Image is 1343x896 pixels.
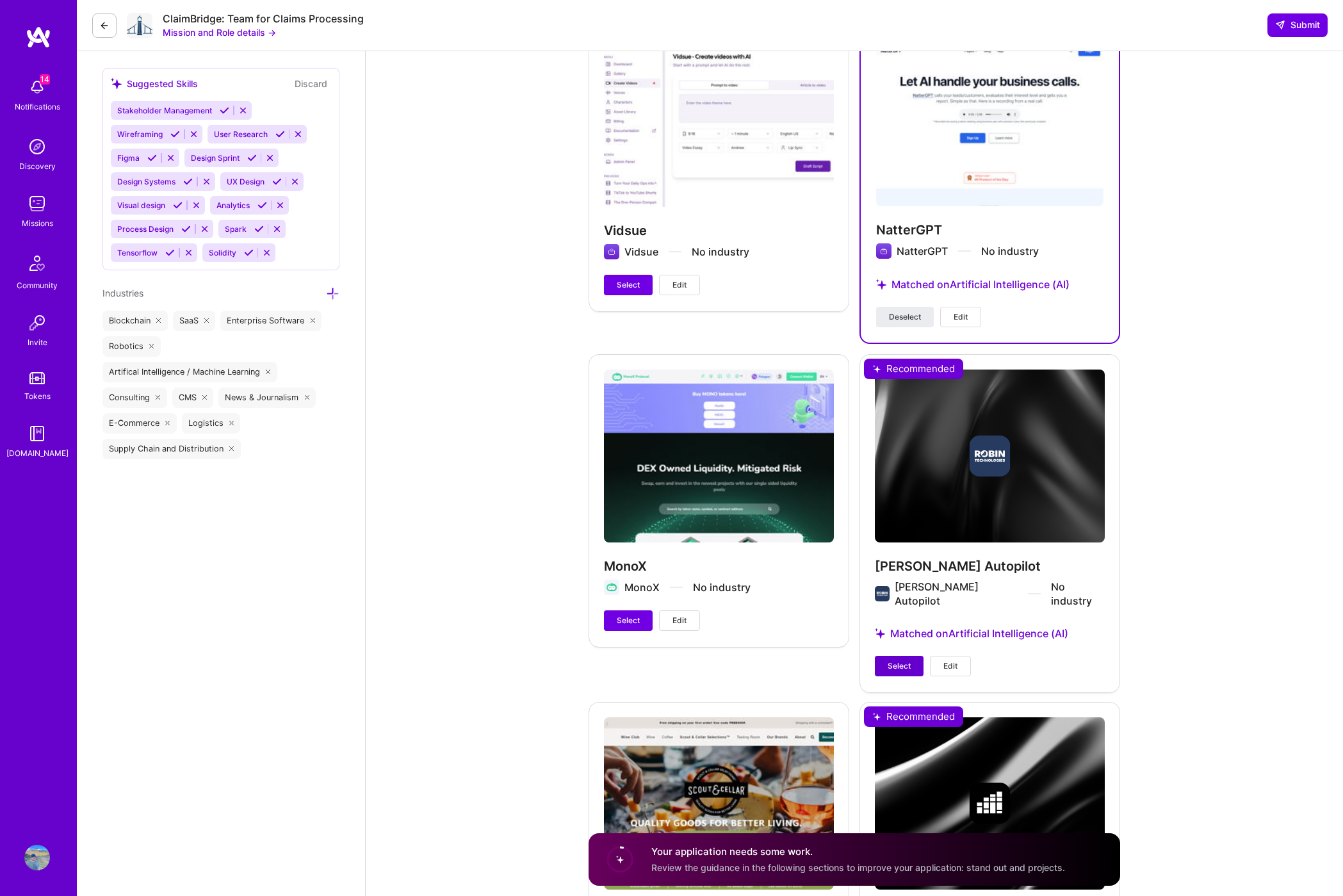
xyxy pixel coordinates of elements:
i: icon Close [310,318,315,323]
i: Reject [189,129,199,139]
i: Reject [275,200,285,210]
span: UX Design [227,177,265,186]
div: [DOMAIN_NAME] [6,446,69,460]
div: Tokens [24,389,51,403]
i: Reject [290,177,300,186]
span: Stakeholder Management [117,106,212,115]
div: News & Journalism [218,387,316,408]
div: Missions [22,216,53,230]
i: Accept [220,106,229,115]
span: Design Sprint [191,153,240,163]
button: Edit [930,656,971,676]
i: icon Close [229,446,234,452]
i: icon Close [165,421,170,426]
i: icon Close [204,318,209,323]
div: CMS [172,387,214,408]
h4: NatterGPT [876,222,1103,238]
i: Accept [147,153,157,163]
button: Select [604,275,653,295]
div: Suggested Skills [111,77,198,90]
i: Reject [166,153,175,163]
button: Select [875,656,924,676]
i: Reject [184,248,193,257]
span: Submit [1275,19,1320,31]
span: Solidity [209,248,236,257]
span: Select [617,279,640,291]
div: Notifications [15,100,60,113]
i: icon SendLight [1275,20,1285,30]
div: Matched on Artificial Intelligence (AI) [876,263,1103,307]
span: Wireframing [117,129,163,139]
i: Reject [191,200,201,210]
img: teamwork [24,191,50,216]
img: tokens [29,372,45,384]
i: Accept [275,129,285,139]
button: Edit [940,307,981,327]
button: Discard [291,76,331,91]
img: Invite [24,310,50,336]
i: Accept [183,177,193,186]
img: Company logo [876,243,891,259]
button: Submit [1267,13,1328,37]
span: Spark [225,224,247,234]
i: icon Close [156,318,161,323]
img: Company Logo [127,13,152,38]
span: Visual design [117,200,165,210]
i: Accept [272,177,282,186]
span: Deselect [889,311,921,323]
span: Select [617,615,640,626]
i: Accept [181,224,191,234]
span: 14 [40,74,50,85]
i: Reject [262,248,272,257]
i: Accept [247,153,257,163]
i: Accept [254,224,264,234]
i: Reject [202,177,211,186]
div: Enterprise Software [220,311,322,331]
span: Analytics [216,200,250,210]
img: Community [22,248,53,279]
span: Design Systems [117,177,175,186]
i: icon StarsPurple [876,279,886,289]
i: Reject [265,153,275,163]
div: Community [17,279,58,292]
button: Select [604,610,653,631]
i: Accept [173,200,183,210]
div: Logistics [182,413,241,434]
i: Reject [200,224,209,234]
div: Artifical Intelligence / Machine Learning [102,362,277,382]
i: Accept [165,248,175,257]
i: Reject [293,129,303,139]
i: icon SuggestedTeams [111,78,122,89]
i: icon Close [266,370,271,375]
div: E-Commerce [102,413,177,434]
div: Blockchain [102,311,168,331]
span: Figma [117,153,140,163]
span: Process Design [117,224,174,234]
img: guide book [24,421,50,446]
i: Accept [170,129,180,139]
button: Edit [659,610,700,631]
i: Reject [272,224,282,234]
i: Reject [238,106,248,115]
i: Accept [244,248,254,257]
span: Edit [954,311,968,323]
div: Invite [28,336,47,349]
div: ClaimBridge: Team for Claims Processing [163,12,364,26]
img: bell [24,74,50,100]
a: User Avatar [21,845,53,870]
button: Deselect [876,307,934,327]
i: icon Close [149,344,154,349]
span: Industries [102,288,143,298]
img: User Avatar [24,845,50,870]
i: icon LeftArrowDark [99,20,110,31]
i: icon Close [229,421,234,426]
span: Edit [672,615,687,626]
div: Supply Chain and Distribution [102,439,241,459]
span: Select [888,660,911,672]
span: Review the guidance in the following sections to improve your application: stand out and projects. [651,862,1065,873]
button: Mission and Role details → [163,26,276,39]
i: Accept [257,200,267,210]
h4: Your application needs some work. [651,845,1065,858]
div: Consulting [102,387,167,408]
